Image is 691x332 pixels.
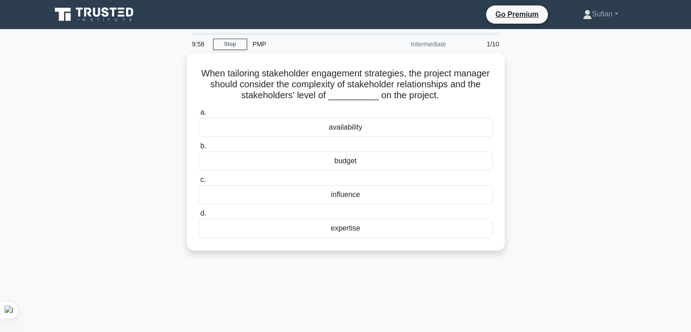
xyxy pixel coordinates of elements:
div: 9:58 [187,35,213,53]
a: Go Premium [490,9,544,20]
span: a. [200,108,206,116]
div: availability [199,118,493,137]
div: 1/10 [452,35,505,53]
div: PMP [247,35,372,53]
div: Intermediate [372,35,452,53]
span: b. [200,142,206,150]
span: c. [200,176,206,183]
span: d. [200,209,206,217]
div: influence [199,185,493,204]
a: Sufian [561,5,640,23]
div: budget [199,151,493,171]
div: expertise [199,219,493,238]
h5: When tailoring stakeholder engagement strategies, the project manager should consider the complex... [198,68,494,101]
a: Stop [213,39,247,50]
